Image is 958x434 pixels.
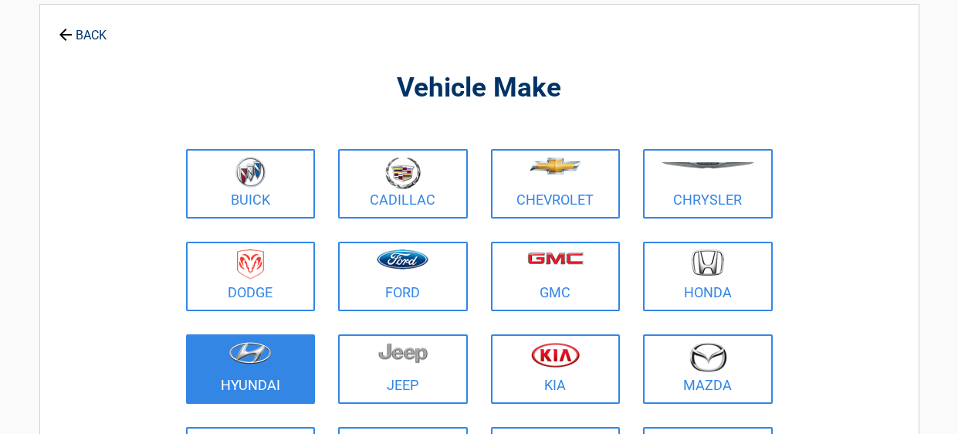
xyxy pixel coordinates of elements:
a: Hyundai [186,334,316,404]
a: GMC [491,242,621,311]
a: Kia [491,334,621,404]
a: BACK [56,15,110,42]
a: Ford [338,242,468,311]
img: gmc [527,252,584,265]
img: kia [531,342,580,368]
a: Cadillac [338,149,468,219]
a: Chevrolet [491,149,621,219]
a: Chrysler [643,149,773,219]
img: jeep [378,342,428,364]
img: mazda [689,342,727,372]
a: Honda [643,242,773,311]
img: cadillac [385,157,421,189]
img: chrysler [661,162,755,169]
a: Mazda [643,334,773,404]
a: Buick [186,149,316,219]
img: dodge [237,249,264,280]
img: honda [692,249,724,276]
a: Dodge [186,242,316,311]
a: Jeep [338,334,468,404]
img: buick [235,157,266,188]
img: hyundai [228,342,272,364]
img: chevrolet [530,158,581,175]
img: ford [377,249,428,270]
h2: Vehicle Make [182,70,777,107]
